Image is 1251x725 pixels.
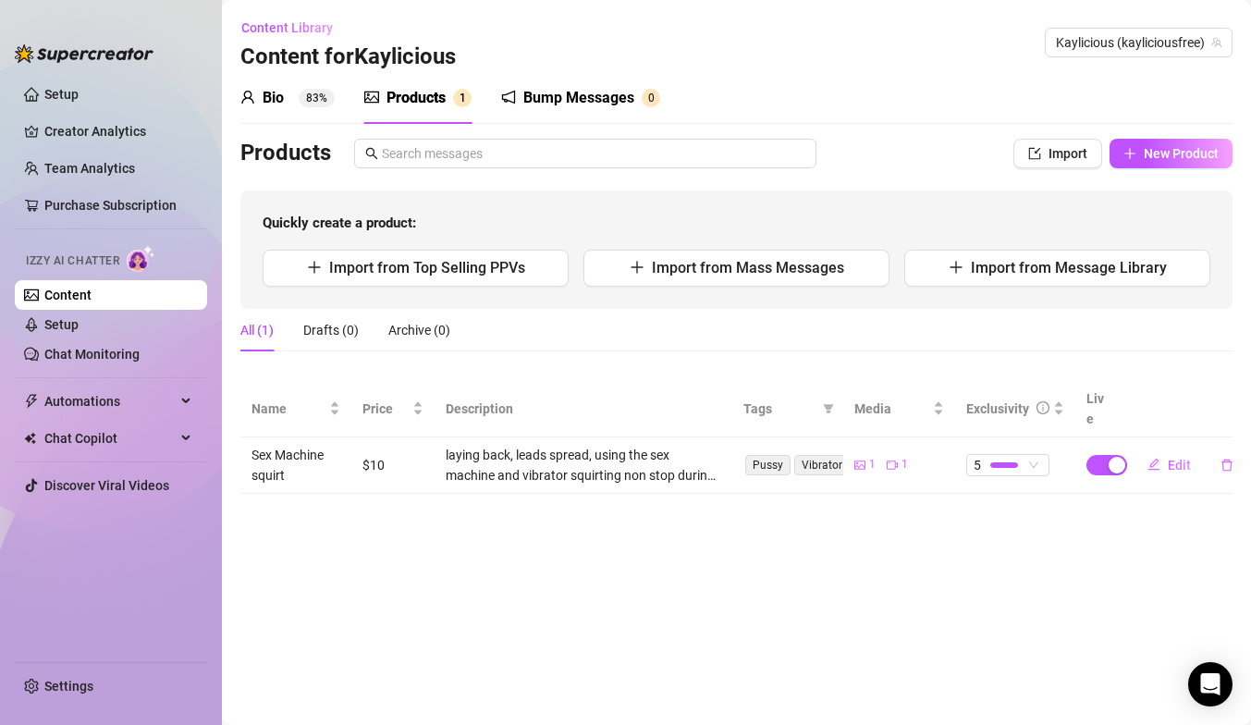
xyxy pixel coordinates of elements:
div: Bump Messages [523,87,634,109]
button: Edit [1133,450,1206,480]
span: plus [949,260,963,275]
span: 1 [460,92,466,104]
span: Chat Copilot [44,424,176,453]
a: Content [44,288,92,302]
img: Chat Copilot [24,432,36,445]
span: Vibrator [794,455,850,475]
button: Import from Top Selling PPVs [263,250,569,287]
input: Search messages [382,143,805,164]
th: Price [351,381,435,437]
span: info-circle [1036,401,1049,414]
a: Discover Viral Videos [44,478,169,493]
span: edit [1147,458,1160,471]
sup: 0 [642,89,660,107]
div: All (1) [240,320,274,340]
span: Content Library [241,20,333,35]
span: picture [364,90,379,104]
span: video-camera [887,460,898,471]
th: Media [843,381,954,437]
span: filter [823,403,834,414]
th: Tags [732,381,843,437]
span: Price [362,399,409,419]
div: Archive (0) [388,320,450,340]
img: logo-BBDzfeDw.svg [15,44,153,63]
span: plus [1123,147,1136,160]
a: Purchase Subscription [44,198,177,213]
div: Exclusivity [966,399,1029,419]
strong: Quickly create a product: [263,215,416,231]
th: Live [1075,381,1122,437]
a: Chat Monitoring [44,347,140,362]
th: Description [435,381,732,437]
button: Content Library [240,13,348,43]
span: 1 [869,456,876,473]
span: Import from Top Selling PPVs [329,259,525,276]
span: Import from Message Library [971,259,1167,276]
span: Izzy AI Chatter [26,252,119,270]
span: filter [819,395,838,423]
span: New Product [1144,146,1219,161]
span: user [240,90,255,104]
span: Tags [743,399,816,419]
sup: 1 [453,89,472,107]
h3: Content for Kaylicious [240,43,456,72]
div: laying back, leads spread, using the sex machine and vibrator squirting non stop during the whole... [446,445,721,485]
h3: Products [240,139,331,168]
span: import [1028,147,1041,160]
button: Import from Mass Messages [583,250,889,287]
td: Sex Machine squirt [240,437,351,494]
sup: 83% [299,89,335,107]
button: delete [1206,450,1248,480]
span: Automations [44,387,176,416]
span: thunderbolt [24,394,39,409]
span: team [1211,37,1222,48]
span: picture [854,460,865,471]
span: 5 [974,455,981,475]
span: Pussy [745,455,791,475]
span: plus [630,260,644,275]
a: Creator Analytics [44,117,192,146]
div: Open Intercom Messenger [1188,662,1233,707]
a: Settings [44,679,93,694]
div: Bio [263,87,284,109]
td: $10 [351,437,435,494]
span: notification [501,90,516,104]
span: Import from Mass Messages [652,259,844,276]
a: Setup [44,317,79,332]
div: Drafts (0) [303,320,359,340]
span: delete [1220,459,1233,472]
span: Import [1049,146,1087,161]
th: Name [240,381,351,437]
span: Media [854,399,928,419]
span: Kaylicious (kayliciousfree) [1056,29,1221,56]
button: New Product [1110,139,1233,168]
a: Setup [44,87,79,102]
span: 1 [901,456,908,473]
span: Name [251,399,325,419]
div: Products [386,87,446,109]
span: plus [307,260,322,275]
button: Import [1013,139,1102,168]
span: search [365,147,378,160]
a: Team Analytics [44,161,135,176]
img: AI Chatter [127,245,155,272]
span: Edit [1168,458,1191,473]
button: Import from Message Library [904,250,1210,287]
